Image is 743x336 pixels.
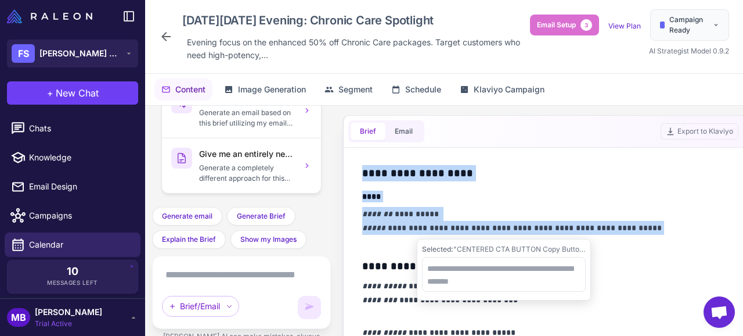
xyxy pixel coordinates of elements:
button: Generate Brief [227,207,295,226]
span: Email Setup [537,20,576,30]
span: Klaviyo Campaign [474,83,544,96]
span: 3 [580,19,592,31]
span: [PERSON_NAME] [35,306,102,319]
a: Email Design [5,174,140,199]
div: "CENTERED CTA BUTTON Copy Button: Learn More Link: [URL][DOMAIN_NAME] " [422,244,586,255]
span: Schedule [405,83,441,96]
a: Campaigns [5,203,140,228]
button: Brief [351,123,385,140]
span: Generate Brief [237,211,286,221]
a: Chats [5,116,140,141]
span: Campaign Ready [669,15,708,35]
button: FS[PERSON_NAME] Botanicals [7,40,138,67]
span: Email Design [29,180,131,193]
span: Trial Active [35,319,102,329]
button: Show my Images [230,230,306,249]
div: Brief/Email [162,296,239,317]
p: Generate a completely different approach for this campaign. [199,163,295,184]
span: Selected: [422,245,453,253]
span: + [47,86,53,100]
div: MB [7,308,30,327]
span: New Chat [56,86,99,100]
span: Explain the Brief [162,234,216,245]
button: Segment [318,78,380,101]
span: Show my Images [240,234,297,245]
div: Chat abierto [704,296,735,328]
button: Email [385,123,422,140]
div: Click to edit campaign name [178,9,530,31]
div: Click to edit description [182,34,530,64]
button: Klaviyo Campaign [453,78,551,101]
span: AI Strategist Model 0.9.2 [649,47,729,55]
a: Calendar [5,233,140,257]
button: +New Chat [7,81,138,105]
button: Export to Klaviyo [661,123,738,140]
span: Generate email [162,211,212,221]
button: Explain the Brief [152,230,226,249]
span: Knowledge [29,151,131,164]
span: 10 [67,266,78,277]
a: View Plan [608,22,641,30]
button: Email Setup3 [530,15,599,35]
span: Image Generation [238,83,306,96]
a: Knowledge [5,145,140,170]
span: Content [175,83,205,96]
button: Schedule [384,78,448,101]
h3: Give me an entirely new brief [199,148,295,160]
span: Chats [29,122,131,135]
span: [PERSON_NAME] Botanicals [39,47,121,60]
button: Content [154,78,212,101]
p: Generate an email based on this brief utilizing my email components. [199,108,295,128]
span: Campaigns [29,209,131,222]
a: Raleon Logo [7,9,97,23]
span: Segment [338,83,373,96]
div: FS [12,44,35,63]
button: Image Generation [217,78,313,101]
span: Messages Left [47,278,98,287]
span: Evening focus on the enhanced 50% off Chronic Care packages. Target customers who need high-poten... [187,36,525,62]
img: Raleon Logo [7,9,92,23]
button: Generate email [152,207,222,226]
span: Calendar [29,238,131,251]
